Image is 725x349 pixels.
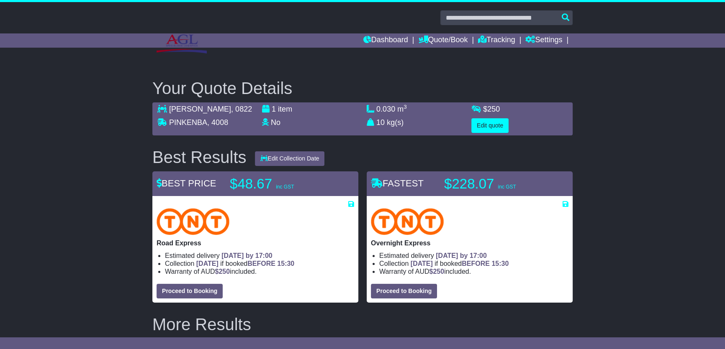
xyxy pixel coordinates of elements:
span: 1 [272,105,276,113]
span: if booked [196,260,294,267]
span: [DATE] by 17:00 [436,252,487,259]
span: $ [483,105,500,113]
span: 250 [487,105,500,113]
span: [DATE] [196,260,219,267]
span: item [278,105,292,113]
p: Overnight Express [371,239,568,247]
span: 0.030 [376,105,395,113]
span: 15:30 [491,260,509,267]
div: Best Results [148,148,251,166]
span: FASTEST [371,178,424,189]
h2: Your Quote Details [152,79,573,97]
span: inc GST [498,184,516,190]
p: $228.07 [444,176,549,192]
button: Proceed to Booking [371,284,437,298]
span: $ [215,268,230,275]
button: Proceed to Booking [157,284,223,298]
li: Warranty of AUD included. [379,267,568,275]
span: [DATE] by 17:00 [221,252,273,259]
span: [PERSON_NAME] [169,105,231,113]
button: Edit Collection Date [255,151,325,166]
span: 10 [376,118,385,127]
li: Collection [379,260,568,267]
span: BEFORE [462,260,490,267]
a: Quote/Book [418,33,468,48]
li: Warranty of AUD included. [165,267,354,275]
span: BEFORE [247,260,275,267]
span: [DATE] [411,260,433,267]
span: 250 [219,268,230,275]
span: 250 [433,268,444,275]
li: Collection [165,260,354,267]
img: TNT Domestic: Road Express [157,208,229,235]
button: Edit quote [471,118,509,133]
span: PINKENBA [169,118,207,127]
span: BEST PRICE [157,178,216,189]
h2: More Results [152,315,573,334]
span: m [397,105,407,113]
span: , 0822 [231,105,252,113]
span: No [271,118,280,127]
li: Estimated delivery [379,252,568,260]
a: Tracking [478,33,515,48]
p: $48.67 [230,176,334,192]
span: inc GST [276,184,294,190]
span: if booked [411,260,509,267]
span: kg(s) [387,118,404,127]
a: Dashboard [363,33,408,48]
span: 15:30 [277,260,294,267]
a: Settings [525,33,562,48]
span: $ [429,268,444,275]
li: Estimated delivery [165,252,354,260]
p: Road Express [157,239,354,247]
sup: 3 [404,104,407,110]
img: TNT Domestic: Overnight Express [371,208,444,235]
span: , 4008 [207,118,228,127]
